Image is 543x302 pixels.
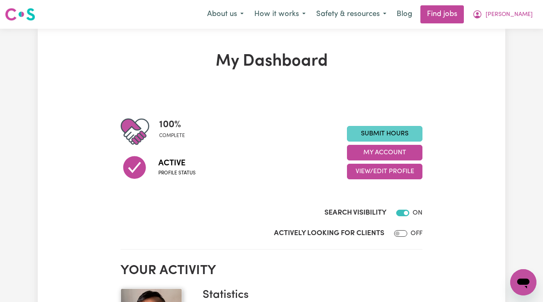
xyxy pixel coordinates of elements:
[274,228,384,239] label: Actively Looking for Clients
[324,208,386,218] label: Search Visibility
[158,157,196,169] span: Active
[159,132,185,140] span: complete
[159,117,185,132] span: 100 %
[5,7,35,22] img: Careseekers logo
[347,145,422,160] button: My Account
[510,269,536,295] iframe: Button to launch messaging window, conversation in progress
[202,6,249,23] button: About us
[121,263,422,279] h2: Your activity
[420,5,464,23] a: Find jobs
[347,126,422,142] a: Submit Hours
[411,230,422,237] span: OFF
[159,117,192,146] div: Profile completeness: 100%
[311,6,392,23] button: Safety & resources
[486,10,533,19] span: [PERSON_NAME]
[158,169,196,177] span: Profile status
[413,210,422,216] span: ON
[347,164,422,179] button: View/Edit Profile
[121,52,422,71] h1: My Dashboard
[467,6,538,23] button: My Account
[5,5,35,24] a: Careseekers logo
[392,5,417,23] a: Blog
[249,6,311,23] button: How it works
